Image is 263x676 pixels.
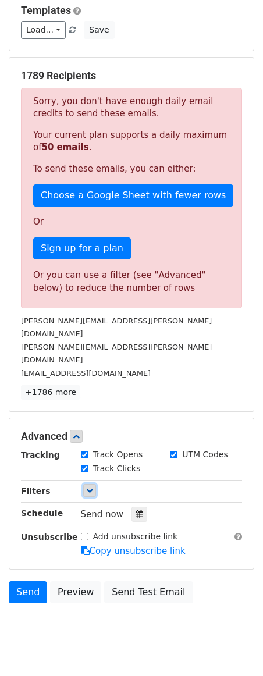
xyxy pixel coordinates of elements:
[33,129,230,154] p: Your current plan supports a daily maximum of .
[33,269,230,295] div: Or you can use a filter (see "Advanced" below) to reduce the number of rows
[81,509,124,520] span: Send now
[21,343,212,365] small: [PERSON_NAME][EMAIL_ADDRESS][PERSON_NAME][DOMAIN_NAME]
[21,508,63,518] strong: Schedule
[21,316,212,339] small: [PERSON_NAME][EMAIL_ADDRESS][PERSON_NAME][DOMAIN_NAME]
[33,184,233,207] a: Choose a Google Sheet with fewer rows
[21,430,242,443] h5: Advanced
[93,531,178,543] label: Add unsubscribe link
[33,216,230,228] p: Or
[21,486,51,496] strong: Filters
[104,581,193,603] a: Send Test Email
[9,581,47,603] a: Send
[21,385,80,400] a: +1786 more
[21,69,242,82] h5: 1789 Recipients
[50,581,101,603] a: Preview
[21,450,60,460] strong: Tracking
[205,620,263,676] iframe: Chat Widget
[21,4,71,16] a: Templates
[182,449,228,461] label: UTM Codes
[41,142,88,152] strong: 50 emails
[21,21,66,39] a: Load...
[21,369,151,378] small: [EMAIL_ADDRESS][DOMAIN_NAME]
[21,532,78,542] strong: Unsubscribe
[33,237,131,259] a: Sign up for a plan
[33,95,230,120] p: Sorry, you don't have enough daily email credits to send these emails.
[81,546,186,556] a: Copy unsubscribe link
[84,21,114,39] button: Save
[93,462,141,475] label: Track Clicks
[33,163,230,175] p: To send these emails, you can either:
[93,449,143,461] label: Track Opens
